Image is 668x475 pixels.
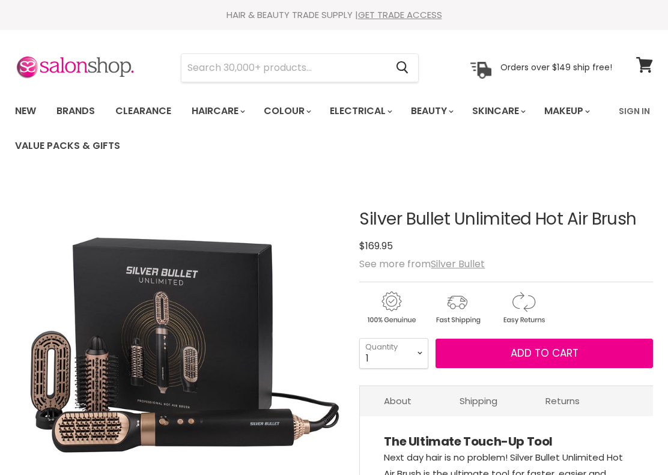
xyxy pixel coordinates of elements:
img: shipping.gif [425,289,489,326]
span: $169.95 [359,239,393,253]
a: Silver Bullet [431,257,485,271]
button: Search [386,54,418,82]
a: Shipping [436,386,521,416]
a: Beauty [402,98,461,124]
ul: Main menu [6,94,612,163]
img: returns.gif [491,289,555,326]
a: Skincare [463,98,533,124]
a: Electrical [321,98,399,124]
a: Returns [521,386,604,416]
a: Sign In [612,98,657,124]
input: Search [181,54,386,82]
a: Clearance [106,98,180,124]
button: Add to cart [436,339,653,369]
strong: The Ultimate Touch-Up Tool [384,433,553,450]
img: genuine.gif [359,289,423,326]
a: Colour [255,98,318,124]
a: Value Packs & Gifts [6,133,129,159]
a: Makeup [535,98,597,124]
span: See more from [359,257,485,271]
span: Add to cart [511,346,578,360]
form: Product [181,53,419,82]
a: Haircare [183,98,252,124]
a: About [360,386,436,416]
p: Orders over $149 ship free! [500,62,612,73]
h1: Silver Bullet Unlimited Hot Air Brush [359,210,653,229]
a: Brands [47,98,104,124]
a: New [6,98,45,124]
a: GET TRADE ACCESS [358,8,442,21]
select: Quantity [359,338,428,368]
